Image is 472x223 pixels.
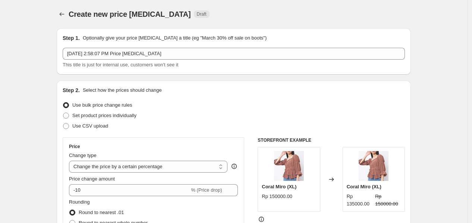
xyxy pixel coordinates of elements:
strike: Rp 150000.00 [375,193,401,208]
span: Set product prices individually [72,113,136,118]
span: Price change amount [69,176,115,182]
input: -15 [69,184,189,196]
h2: Step 1. [63,34,80,42]
span: Rounding [69,199,90,205]
input: 30% off holiday sale [63,48,405,60]
span: Use CSV upload [72,123,108,129]
div: Rp 150000.00 [262,193,292,200]
span: Coral Miro (XL) [347,184,381,189]
p: Optionally give your price [MEDICAL_DATA] a title (eg "March 30% off sale on boots") [83,34,267,42]
span: Coral Miro (XL) [262,184,296,189]
span: Round to nearest .01 [79,210,124,215]
span: Draft [197,11,207,17]
span: This title is just for internal use, customers won't see it [63,62,178,67]
div: help [230,163,238,170]
h3: Price [69,144,80,150]
img: CoralMiro_060622_01_zoom_80x.jpg [359,151,388,181]
img: CoralMiro_060622_01_zoom_80x.jpg [274,151,304,181]
span: Use bulk price change rules [72,102,132,108]
span: % (Price drop) [191,187,222,193]
h2: Step 2. [63,87,80,94]
div: Rp 135000.00 [347,193,372,208]
p: Select how the prices should change [83,87,162,94]
span: Change type [69,153,97,158]
span: Create new price [MEDICAL_DATA] [69,10,191,18]
h6: STOREFRONT EXAMPLE [258,137,405,143]
button: Price change jobs [57,9,67,19]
